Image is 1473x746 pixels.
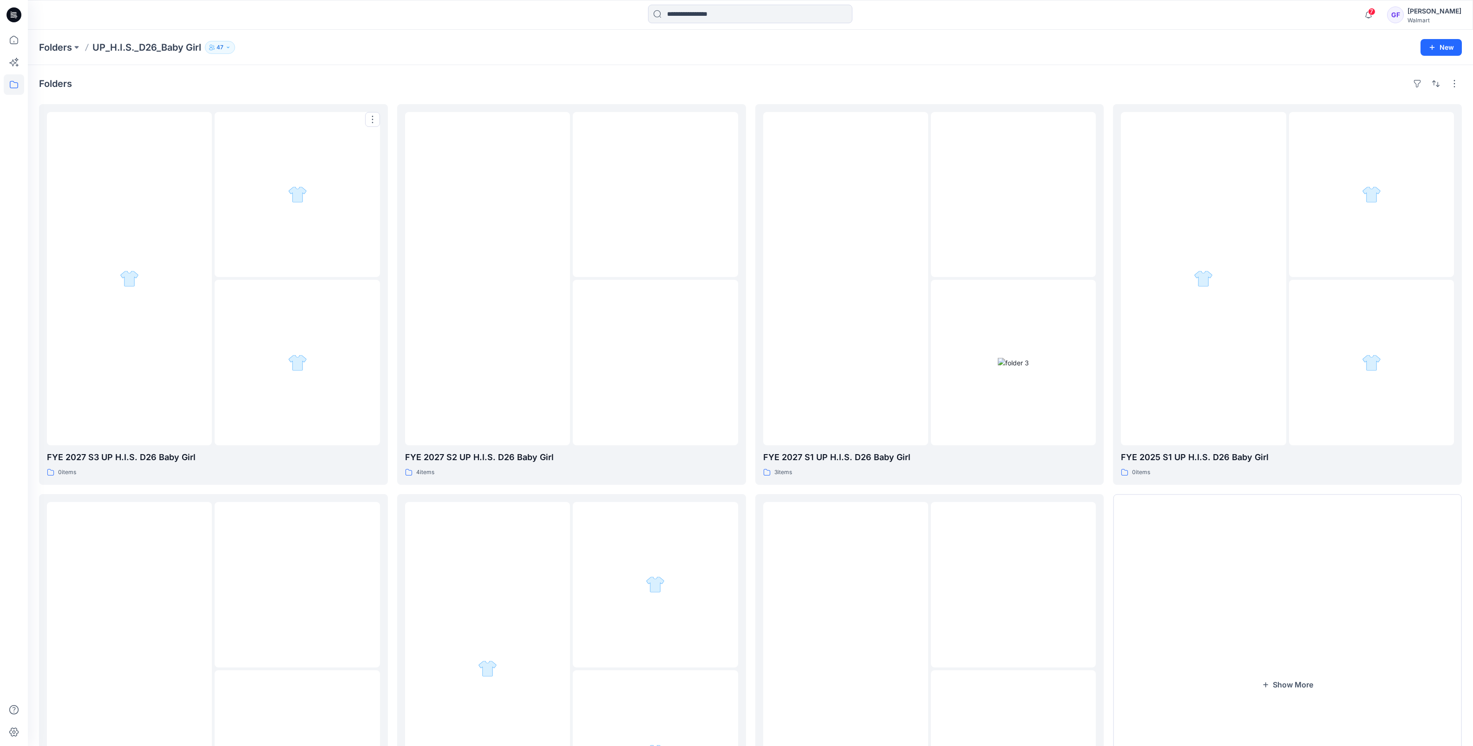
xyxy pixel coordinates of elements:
a: folder 1folder 2folder 3FYE 2025 S1 UP H.I.S. D26 Baby Girl0items [1113,104,1462,485]
p: FYE 2027 S3 UP H.I.S. D26 Baby Girl [47,451,380,464]
p: 4 items [416,468,434,477]
img: folder 1 [478,659,497,678]
a: folder 1folder 2folder 3FYE 2027 S1 UP H.I.S. D26 Baby Girl3items [755,104,1104,485]
button: 47 [205,41,235,54]
img: folder 3 [288,353,307,372]
div: GF [1387,7,1404,23]
p: FYE 2027 S2 UP H.I.S. D26 Baby Girl [405,451,738,464]
img: folder 3 [998,358,1029,368]
p: 0 items [1132,468,1150,477]
img: folder 1 [1194,269,1213,288]
h4: Folders [39,78,72,89]
a: folder 1folder 2folder 3FYE 2027 S2 UP H.I.S. D26 Baby Girl4items [397,104,746,485]
p: 3 items [774,468,792,477]
img: folder 1 [120,269,139,288]
p: 47 [216,42,223,53]
p: 0 items [58,468,76,477]
p: FYE 2027 S1 UP H.I.S. D26 Baby Girl [763,451,1096,464]
a: Folders [39,41,72,54]
span: 7 [1368,8,1375,15]
div: Walmart [1408,17,1461,24]
button: New [1421,39,1462,56]
img: folder 3 [1362,353,1381,372]
a: folder 1folder 2folder 3FYE 2027 S3 UP H.I.S. D26 Baby Girl0items [39,104,388,485]
img: folder 2 [288,185,307,204]
img: folder 2 [1362,185,1381,204]
img: folder 2 [646,575,665,594]
p: FYE 2025 S1 UP H.I.S. D26 Baby Girl [1121,451,1454,464]
p: UP_H.I.S._D26_Baby Girl [92,41,201,54]
div: [PERSON_NAME] [1408,6,1461,17]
